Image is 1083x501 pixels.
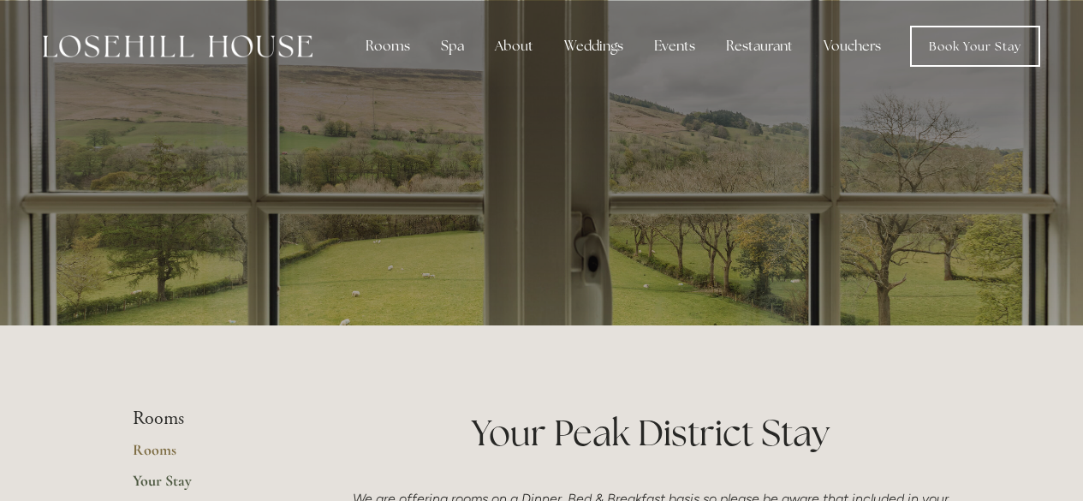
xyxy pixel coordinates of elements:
[352,29,424,63] div: Rooms
[133,408,296,430] li: Rooms
[712,29,806,63] div: Restaurant
[640,29,709,63] div: Events
[427,29,478,63] div: Spa
[910,26,1040,67] a: Book Your Stay
[43,35,312,57] img: Losehill House
[351,408,951,458] h1: Your Peak District Stay
[810,29,895,63] a: Vouchers
[481,29,547,63] div: About
[133,440,296,471] a: Rooms
[550,29,637,63] div: Weddings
